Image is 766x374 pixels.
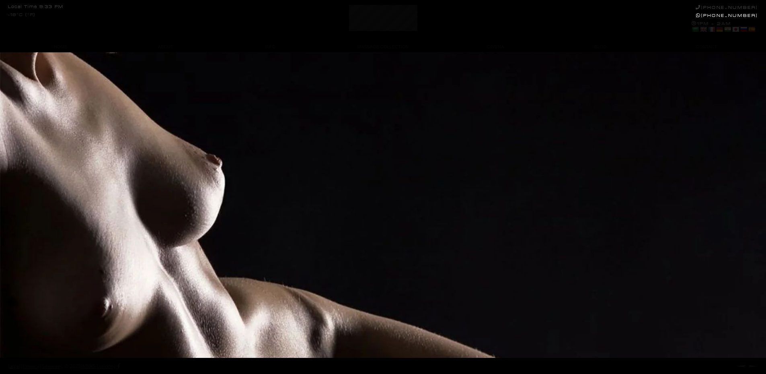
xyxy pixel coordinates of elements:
[700,26,707,33] a: English
[653,41,758,52] a: CONTACT
[708,26,715,33] a: French
[692,21,758,34] div: 1PM - 2AM
[323,41,443,52] a: MASSAGE COLLECTION
[113,41,218,52] a: ABOUT
[42,363,60,370] a: Sitemap
[748,26,755,33] a: Spanish
[8,13,35,17] div: -18°C (°F)
[740,26,747,33] a: Russian
[724,26,731,33] a: Hindi
[218,41,323,52] a: INFO
[732,26,739,33] a: Japanese
[696,13,758,18] a: [PHONE_NUMBER]
[748,365,758,368] a: Next
[81,363,113,370] a: WINKS London
[23,363,39,370] a: Privacy
[8,360,120,373] div: | | | © 2025 |
[736,365,746,368] a: Prev
[716,26,723,33] a: German
[8,41,113,52] a: HOME
[548,41,653,52] a: BLOG
[696,5,758,10] a: [PHONE_NUMBER]
[443,41,548,52] a: CINEMA
[692,26,699,33] a: Arabic
[8,363,20,370] a: Legal
[8,5,64,9] div: Local Time 9:33 PM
